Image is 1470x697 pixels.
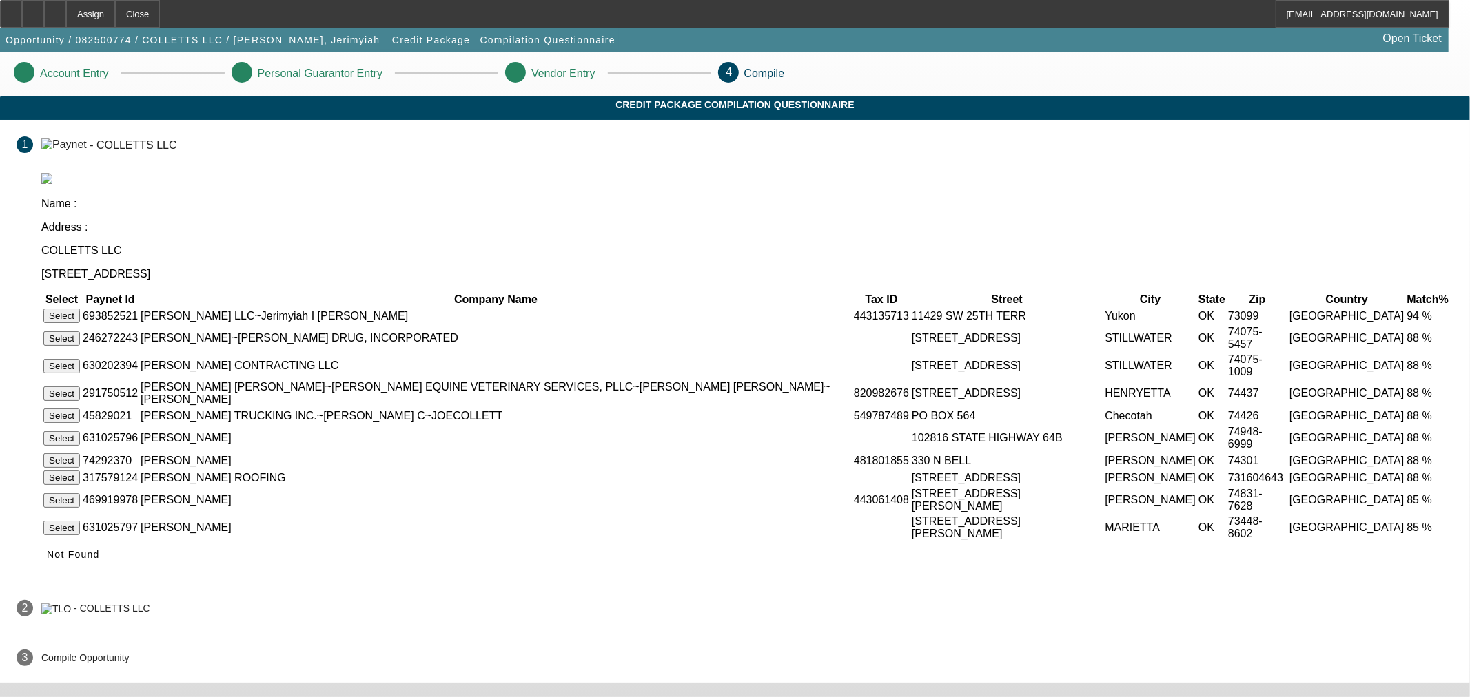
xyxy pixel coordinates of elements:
td: [PERSON_NAME] LLC~Jerimyiah I [PERSON_NAME] [140,308,852,324]
p: Compile [744,67,785,80]
span: Credit Package [392,34,470,45]
td: 443061408 [853,487,910,513]
td: [GEOGRAPHIC_DATA] [1289,452,1405,468]
td: [STREET_ADDRESS] [911,380,1103,406]
td: 45829021 [82,408,139,424]
th: Country [1289,293,1405,306]
button: Select [43,386,80,401]
td: [STREET_ADDRESS][PERSON_NAME] [911,487,1103,513]
td: 630202394 [82,353,139,379]
th: Zip [1227,293,1287,306]
td: PO BOX 564 [911,408,1103,424]
td: 88 % [1407,470,1449,486]
td: 74075-1009 [1227,353,1287,379]
td: [PERSON_NAME] ROOFING [140,470,852,486]
span: Compilation Questionnaire [480,34,615,45]
td: 469919978 [82,487,139,513]
span: Opportunity / 082500774 / COLLETTS LLC / [PERSON_NAME], Jerimyiah [6,34,380,45]
td: [GEOGRAPHIC_DATA] [1289,325,1405,351]
td: 291750512 [82,380,139,406]
td: 74437 [1227,380,1287,406]
td: [PERSON_NAME] [140,452,852,468]
td: 88 % [1407,452,1449,468]
td: 94 % [1407,308,1449,324]
button: Credit Package [389,28,473,52]
td: 631025797 [82,514,139,541]
th: Tax ID [853,293,910,306]
td: 74831-7628 [1227,487,1287,513]
button: Select [43,359,80,373]
td: [GEOGRAPHIC_DATA] [1289,487,1405,513]
button: Select [43,331,80,346]
p: COLLETTS LLC [41,245,1453,257]
td: [PERSON_NAME] CONTRACTING LLC [140,353,852,379]
td: [PERSON_NAME] TRUCKING INC.~[PERSON_NAME] C~JOECOLLETT [140,408,852,424]
td: [PERSON_NAME] [1104,470,1196,486]
td: [GEOGRAPHIC_DATA] [1289,308,1405,324]
button: Select [43,309,80,323]
td: Checotah [1104,408,1196,424]
td: OK [1198,470,1226,486]
img: paynet_logo.jpg [41,173,52,184]
span: 4 [726,66,733,78]
td: 88 % [1407,408,1449,424]
td: 481801855 [853,452,910,468]
td: 330 N BELL [911,452,1103,468]
th: Street [911,293,1103,306]
td: 246272243 [82,325,139,351]
td: STILLWATER [1104,353,1196,379]
td: OK [1198,353,1226,379]
button: Compilation Questionnaire [477,28,619,52]
button: Select [43,470,80,485]
td: 74292370 [82,452,139,468]
td: 631025796 [82,425,139,451]
td: OK [1198,380,1226,406]
img: TLO [41,603,71,614]
td: [PERSON_NAME] [140,514,852,541]
td: 74301 [1227,452,1287,468]
th: Match% [1407,293,1449,306]
td: [GEOGRAPHIC_DATA] [1289,470,1405,486]
th: Select [43,293,81,306]
td: OK [1198,308,1226,324]
p: [STREET_ADDRESS] [41,268,1453,280]
td: OK [1198,452,1226,468]
td: [PERSON_NAME] [1104,452,1196,468]
td: 73099 [1227,308,1287,324]
td: [GEOGRAPHIC_DATA] [1289,408,1405,424]
span: Credit Package Compilation Questionnaire [10,99,1460,110]
img: Paynet [41,138,87,151]
td: 74075-5457 [1227,325,1287,351]
div: - COLLETTS LLC [90,138,176,150]
td: HENRYETTA [1104,380,1196,406]
a: Open Ticket [1378,27,1447,50]
p: Name : [41,198,1453,210]
button: Select [43,408,80,423]
p: Account Entry [40,67,109,80]
td: [PERSON_NAME] [PERSON_NAME]~[PERSON_NAME] EQUINE VETERINARY SERVICES, PLLC~[PERSON_NAME] [PERSON_... [140,380,852,406]
td: [GEOGRAPHIC_DATA] [1289,380,1405,406]
td: [STREET_ADDRESS] [911,325,1103,351]
td: 693852521 [82,308,139,324]
td: 820982676 [853,380,910,406]
th: City [1104,293,1196,306]
td: 443135713 [853,308,910,324]
td: 549787489 [853,408,910,424]
td: 11429 SW 25TH TERR [911,308,1103,324]
td: [STREET_ADDRESS] [911,470,1103,486]
td: [STREET_ADDRESS] [911,353,1103,379]
p: Vendor Entry [531,67,595,80]
th: Paynet Id [82,293,139,306]
td: 102816 STATE HIGHWAY 64B [911,425,1103,451]
td: [GEOGRAPHIC_DATA] [1289,353,1405,379]
td: 88 % [1407,380,1449,406]
td: OK [1198,514,1226,541]
td: STILLWATER [1104,325,1196,351]
td: OK [1198,408,1226,424]
td: 731604643 [1227,470,1287,486]
button: Select [43,521,80,535]
span: 2 [22,602,28,614]
span: 1 [22,138,28,151]
p: Address : [41,221,1453,233]
td: [PERSON_NAME] [140,425,852,451]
